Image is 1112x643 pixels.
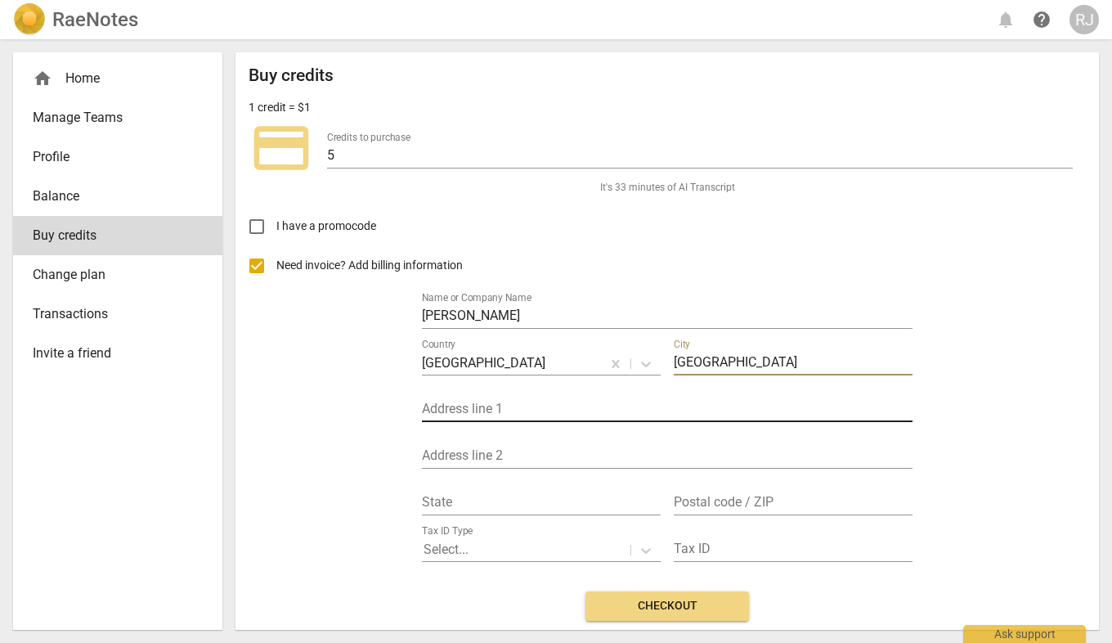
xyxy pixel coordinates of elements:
[13,295,222,334] a: Transactions
[327,133,410,142] label: Credits to purchase
[424,540,469,559] p: Select...
[33,108,190,128] span: Manage Teams
[52,8,138,31] h2: RaeNotes
[13,216,222,255] a: Buy credits
[33,187,190,206] span: Balance
[33,304,190,324] span: Transactions
[585,591,749,621] button: Checkout
[422,339,455,349] label: Country
[1027,5,1056,34] a: Help
[422,293,531,303] label: Name or Company Name
[276,257,465,274] span: Need invoice? Add billing information
[33,147,190,167] span: Profile
[33,265,190,285] span: Change plan
[422,353,545,372] p: Canada
[13,137,222,177] a: Profile
[33,226,190,245] span: Buy credits
[249,115,314,181] span: credit_card
[249,99,311,116] p: 1 credit = $1
[1069,5,1099,34] button: RJ
[13,3,138,36] a: LogoRaeNotes
[13,3,46,36] img: Logo
[33,344,190,363] span: Invite a friend
[600,181,735,195] span: It's 33 minutes of AI Transcript
[13,255,222,295] a: Change plan
[276,218,376,235] span: I have a promocode
[13,177,222,216] a: Balance
[963,625,1086,643] div: Ask support
[249,65,334,86] h2: Buy credits
[1032,10,1051,29] span: help
[674,339,690,349] label: City
[599,598,736,614] span: Checkout
[13,59,222,98] div: Home
[13,334,222,373] a: Invite a friend
[422,526,473,536] label: Tax ID Type
[33,69,190,88] div: Home
[33,69,52,88] span: home
[13,98,222,137] a: Manage Teams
